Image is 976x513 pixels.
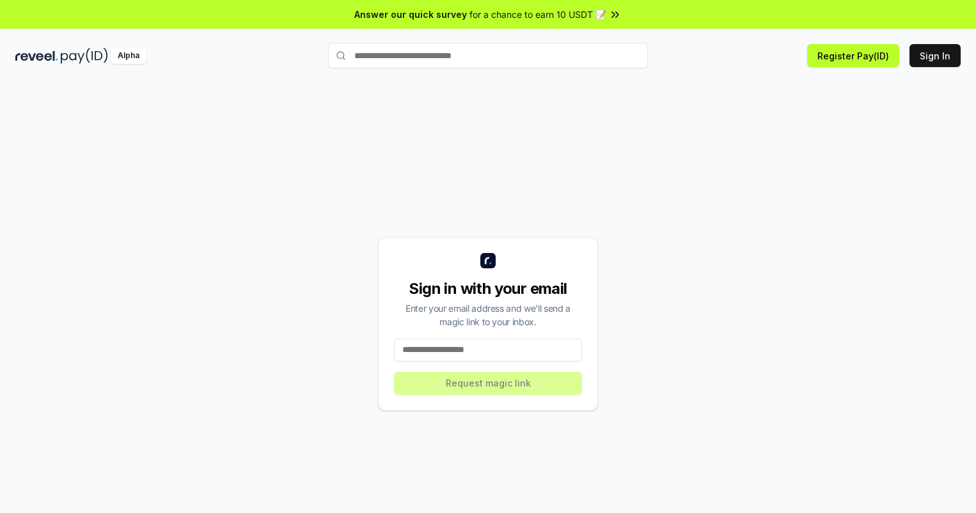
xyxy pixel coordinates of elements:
span: Answer our quick survey [354,8,467,21]
button: Register Pay(ID) [807,44,899,67]
img: reveel_dark [15,48,58,64]
div: Enter your email address and we’ll send a magic link to your inbox. [394,302,582,328]
img: logo_small [480,253,496,268]
img: pay_id [61,48,108,64]
button: Sign In [909,44,961,67]
div: Sign in with your email [394,279,582,299]
div: Alpha [111,48,146,64]
span: for a chance to earn 10 USDT 📝 [469,8,606,21]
